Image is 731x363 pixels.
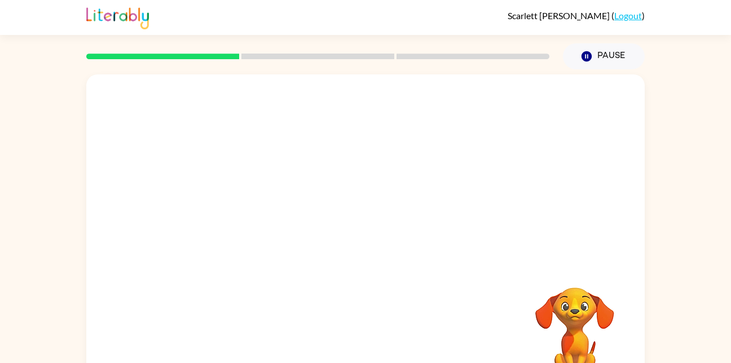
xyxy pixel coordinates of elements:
[508,10,611,21] span: Scarlett [PERSON_NAME]
[508,10,645,21] div: ( )
[563,43,645,69] button: Pause
[86,5,149,29] img: Literably
[614,10,642,21] a: Logout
